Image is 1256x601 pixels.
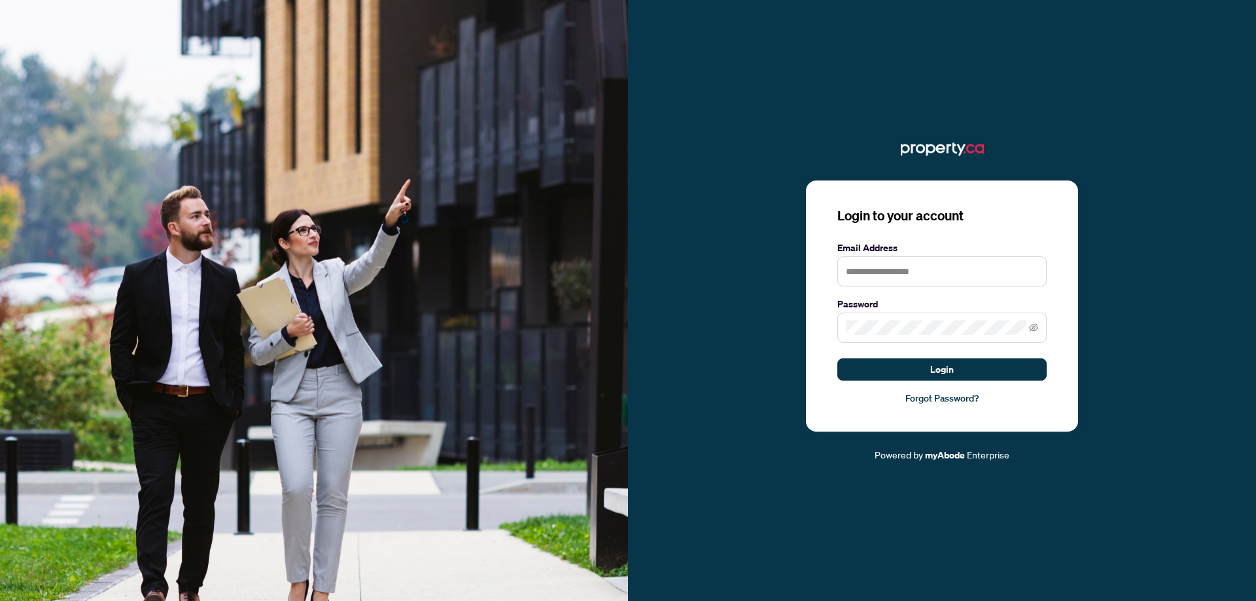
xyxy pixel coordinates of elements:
span: eye-invisible [1029,323,1038,332]
a: myAbode [925,448,965,462]
label: Email Address [837,241,1047,255]
button: Login [837,358,1047,381]
h3: Login to your account [837,207,1047,225]
label: Password [837,297,1047,311]
img: ma-logo [901,139,984,160]
span: Powered by [875,449,923,460]
span: Login [930,359,954,380]
span: Enterprise [967,449,1009,460]
a: Forgot Password? [837,391,1047,405]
